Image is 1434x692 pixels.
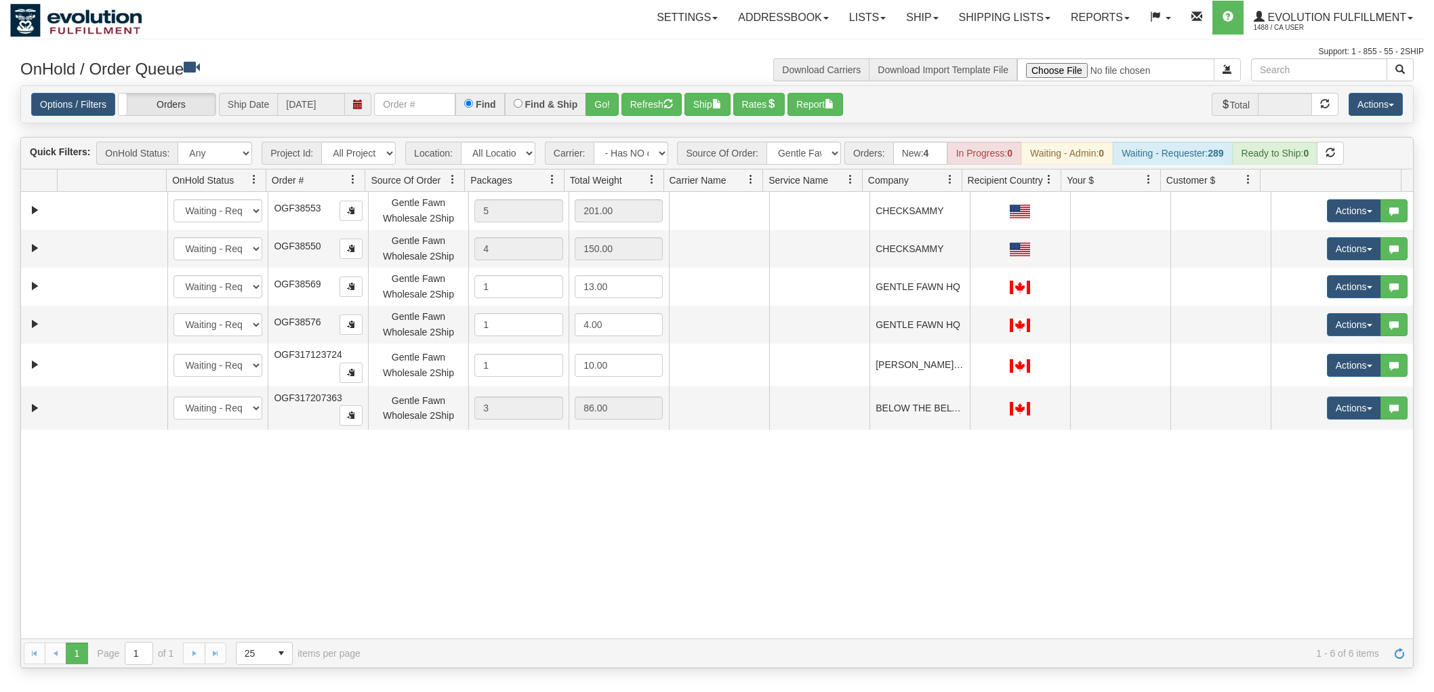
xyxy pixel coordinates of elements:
[968,174,1043,187] span: Recipient Country
[342,168,365,191] a: Order # filter column settings
[839,168,862,191] a: Service Name filter column settings
[733,93,785,116] button: Rates
[621,93,682,116] button: Refresh
[787,93,843,116] button: Report
[869,192,970,230] td: CHECKSAMMY
[939,168,962,191] a: Company filter column settings
[949,1,1061,35] a: Shipping lists
[374,93,455,116] input: Order #
[26,316,43,333] a: Expand
[172,174,234,187] span: OnHold Status
[340,201,363,221] button: Copy to clipboard
[1007,148,1012,159] strong: 0
[340,239,363,259] button: Copy to clipboard
[20,58,707,78] h3: OnHold / Order Queue
[340,277,363,297] button: Copy to clipboard
[670,174,726,187] span: Carrier Name
[896,1,948,35] a: Ship
[1212,93,1258,116] span: Total
[274,241,321,251] span: OGF38550
[1327,354,1381,377] button: Actions
[441,168,464,191] a: Source Of Order filter column settings
[575,199,663,222] div: 201.00
[262,142,321,165] span: Project Id:
[26,400,43,417] a: Expand
[1010,205,1030,218] img: US
[474,237,562,260] div: 4
[1349,93,1403,116] button: Actions
[869,306,970,344] td: GENTLE FAWN HQ
[677,142,766,165] span: Source Of Order:
[728,1,839,35] a: Addressbook
[98,642,174,665] span: Page of 1
[1010,319,1030,332] img: CA
[1010,281,1030,294] img: CA
[545,142,594,165] span: Carrier:
[893,142,947,165] div: New:
[1327,313,1381,336] button: Actions
[96,142,178,165] span: OnHold Status:
[869,268,970,306] td: GENTLE FAWN HQ
[878,64,1008,75] a: Download Import Template File
[1038,168,1061,191] a: Recipient Country filter column settings
[541,168,564,191] a: Packages filter column settings
[236,642,361,665] span: items per page
[1208,148,1223,159] strong: 289
[270,643,292,664] span: select
[869,344,970,387] td: [PERSON_NAME] - GF STAFF
[374,309,462,340] div: Gentle Fawn Wholesale 2Ship
[10,3,142,37] img: logo1488.jpg
[1327,275,1381,298] button: Actions
[1237,168,1260,191] a: Customer $ filter column settings
[575,396,663,420] div: 86.00
[839,1,896,35] a: Lists
[274,349,342,360] span: OGF317123724
[474,199,562,222] div: 5
[1254,21,1355,35] span: 1488 / CA User
[869,386,970,430] td: BELOW THE BELT VANCOUVER LTD.
[640,168,663,191] a: Total Weight filter column settings
[586,93,619,116] button: Go!
[236,642,293,665] span: Page sizes drop down
[31,93,115,116] a: Options / Filters
[1137,168,1160,191] a: Your $ filter column settings
[10,46,1424,58] div: Support: 1 - 855 - 55 - 2SHIP
[1233,142,1318,165] div: Ready to Ship:
[769,174,828,187] span: Service Name
[1251,58,1387,81] input: Search
[272,174,304,187] span: Order #
[1327,396,1381,420] button: Actions
[869,230,970,268] td: CHECKSAMMY
[340,405,363,426] button: Copy to clipboard
[525,100,578,109] label: Find & Ship
[470,174,512,187] span: Packages
[274,279,321,289] span: OGF38569
[26,278,43,295] a: Expand
[947,142,1021,165] div: In Progress:
[274,203,321,213] span: OGF38553
[1010,359,1030,373] img: CA
[1303,148,1309,159] strong: 0
[119,94,216,115] label: Orders
[1061,1,1140,35] a: Reports
[30,145,90,159] label: Quick Filters:
[26,202,43,219] a: Expand
[782,64,861,75] a: Download Carriers
[274,392,342,403] span: OGF317207363
[21,138,1413,169] div: grid toolbar
[374,350,462,380] div: Gentle Fawn Wholesale 2Ship
[243,168,266,191] a: OnHold Status filter column settings
[245,647,262,660] span: 25
[1010,402,1030,415] img: CA
[374,233,462,264] div: Gentle Fawn Wholesale 2Ship
[1327,237,1381,260] button: Actions
[739,168,762,191] a: Carrier Name filter column settings
[274,317,321,327] span: OGF38576
[374,195,462,226] div: Gentle Fawn Wholesale 2Ship
[125,643,152,664] input: Page 1
[66,643,87,664] span: Page 1
[684,93,731,116] button: Ship
[340,363,363,383] button: Copy to clipboard
[371,174,441,187] span: Source Of Order
[575,237,663,260] div: 150.00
